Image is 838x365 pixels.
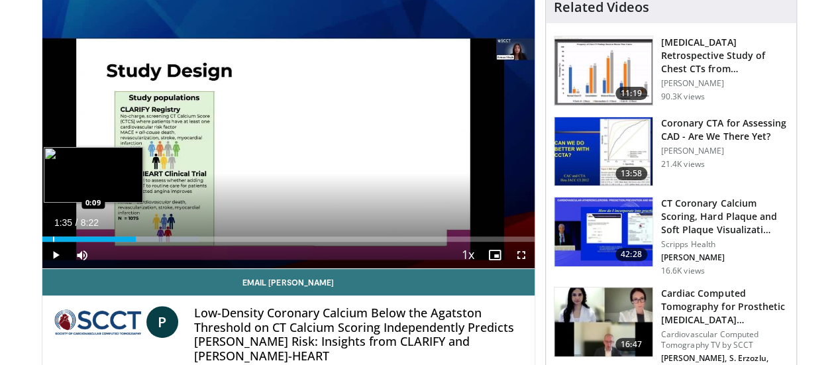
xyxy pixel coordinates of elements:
a: Email [PERSON_NAME] [42,269,535,295]
h3: [MEDICAL_DATA] Retrospective Study of Chest CTs from [GEOGRAPHIC_DATA]: What is the Re… [661,36,788,76]
span: 8:22 [81,217,99,228]
span: 13:58 [615,167,647,180]
span: 16:47 [615,338,647,351]
img: ef7db2a5-b9e3-4d5d-833d-8dc40dd7331b.150x105_q85_crop-smart_upscale.jpg [554,287,653,356]
img: 4ea3ec1a-320e-4f01-b4eb-a8bc26375e8f.150x105_q85_crop-smart_upscale.jpg [554,197,653,266]
p: 21.4K views [661,159,705,170]
button: Play [42,242,69,268]
h3: CT Coronary Calcium Scoring, Hard Plaque and Soft Plaque Visualizati… [661,197,788,236]
p: Scripps Health [661,239,788,250]
h4: Low-Density Coronary Calcium Below the Agatston Threshold on CT Calcium Scoring Independently Pre... [194,306,524,363]
p: Cardiovascular Computed Tomography TV by SCCT [661,329,788,350]
a: 11:19 [MEDICAL_DATA] Retrospective Study of Chest CTs from [GEOGRAPHIC_DATA]: What is the Re… [PE... [554,36,788,106]
a: 13:58 Coronary CTA for Assessing CAD - Are We There Yet? [PERSON_NAME] 21.4K views [554,117,788,187]
h3: Cardiac Computed Tomography for Prosthetic [MEDICAL_DATA] Assessment We… [661,287,788,327]
img: Cardiovascular Computed Tomography TV by SCCT [53,306,141,338]
p: [PERSON_NAME] [661,146,788,156]
span: 1:35 [54,217,72,228]
img: 34b2b9a4-89e5-4b8c-b553-8a638b61a706.150x105_q85_crop-smart_upscale.jpg [554,117,653,186]
span: 42:28 [615,248,647,261]
img: c2eb46a3-50d3-446d-a553-a9f8510c7760.150x105_q85_crop-smart_upscale.jpg [554,36,653,105]
p: 90.3K views [661,91,705,102]
a: 42:28 CT Coronary Calcium Scoring, Hard Plaque and Soft Plaque Visualizati… Scripps Health [PERSO... [554,197,788,276]
h3: Coronary CTA for Assessing CAD - Are We There Yet? [661,117,788,143]
span: 11:19 [615,87,647,100]
p: 16.6K views [661,266,705,276]
img: image.jpeg [44,147,143,203]
div: Progress Bar [42,236,535,242]
button: Fullscreen [508,242,535,268]
a: P [146,306,178,338]
p: [PERSON_NAME] [661,78,788,89]
span: / [76,217,78,228]
button: Enable picture-in-picture mode [482,242,508,268]
p: [PERSON_NAME] [661,252,788,263]
button: Mute [69,242,95,268]
button: Playback Rate [455,242,482,268]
